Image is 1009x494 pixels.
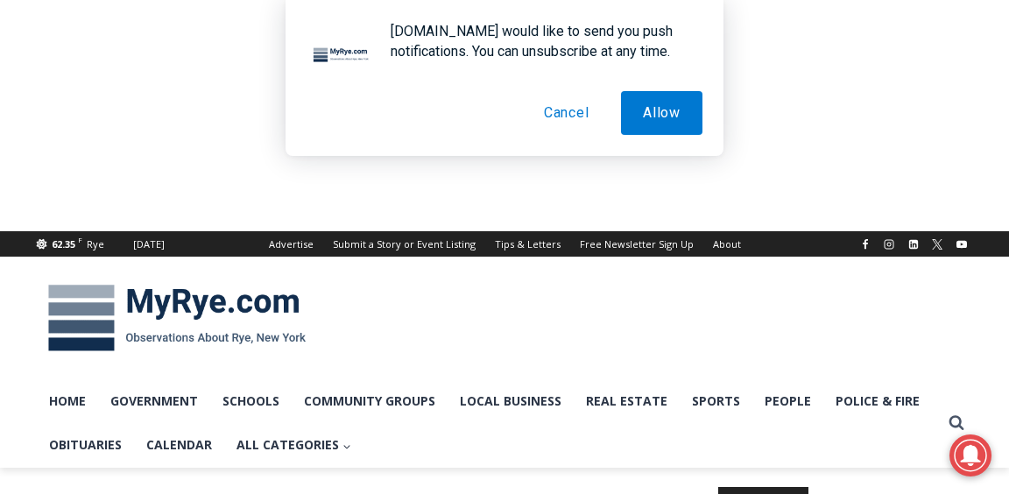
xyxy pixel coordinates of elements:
[134,423,224,467] a: Calendar
[823,379,932,423] a: Police & Fire
[78,235,82,244] span: F
[37,379,98,423] a: Home
[133,236,165,252] div: [DATE]
[52,237,75,251] span: 62.35
[485,231,570,257] a: Tips & Letters
[87,236,104,252] div: Rye
[574,379,680,423] a: Real Estate
[903,234,924,255] a: Linkedin
[224,423,363,467] a: All Categories
[878,234,900,255] a: Instagram
[236,435,351,455] span: All Categories
[259,231,323,257] a: Advertise
[951,234,972,255] a: YouTube
[703,231,751,257] a: About
[323,231,485,257] a: Submit a Story or Event Listing
[752,379,823,423] a: People
[927,234,948,255] a: X
[855,234,876,255] a: Facebook
[37,272,317,363] img: MyRye.com
[259,231,751,257] nav: Secondary Navigation
[570,231,703,257] a: Free Newsletter Sign Up
[307,21,377,91] img: notification icon
[522,91,611,135] button: Cancel
[37,379,941,468] nav: Primary Navigation
[292,379,448,423] a: Community Groups
[37,423,134,467] a: Obituaries
[210,379,292,423] a: Schools
[377,21,702,61] div: [DOMAIN_NAME] would like to send you push notifications. You can unsubscribe at any time.
[98,379,210,423] a: Government
[621,91,702,135] button: Allow
[680,379,752,423] a: Sports
[941,407,972,439] button: View Search Form
[448,379,574,423] a: Local Business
